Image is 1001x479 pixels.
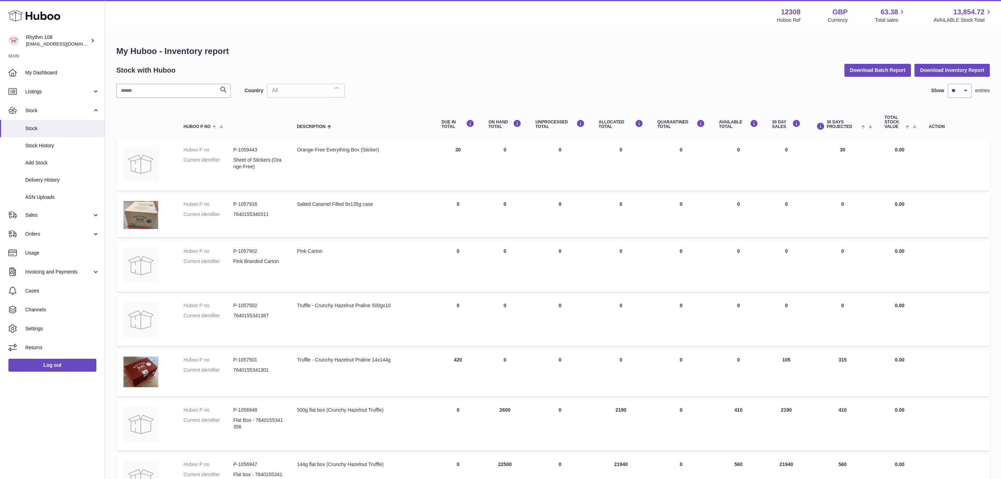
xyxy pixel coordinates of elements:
div: 30 DAY SALES [772,120,801,129]
img: product image [123,248,158,283]
dd: 7640155341387 [233,312,283,319]
dt: Huboo P no [184,201,233,208]
td: 0 [712,350,765,396]
span: Huboo P no [184,124,211,129]
td: 420 [434,350,481,396]
td: 0 [712,241,765,292]
td: 0 [592,140,650,190]
td: 0 [808,295,877,346]
dt: Huboo P no [184,357,233,363]
td: 0 [434,194,481,237]
span: Total stock value [885,115,904,129]
span: 0 [680,201,683,207]
span: 0.00 [895,407,904,413]
span: Add Stock [25,160,100,166]
td: 0 [592,194,650,237]
div: Orange-Free Everything Box (Sticker) [297,147,427,153]
td: 0 [434,400,481,451]
img: orders@rhythm108.com [8,35,19,46]
td: 0 [481,140,528,190]
dt: Current identifier [184,258,233,265]
td: 0 [481,350,528,396]
span: 63.38 [880,7,898,17]
button: Download Inventory Report [914,64,990,76]
img: product image [123,407,158,442]
h2: Stock with Huboo [116,66,176,75]
dd: P-1057902 [233,248,283,255]
td: 105 [765,350,808,396]
dt: Current identifier [184,157,233,170]
dd: P-1056947 [233,461,283,468]
span: 0 [680,147,683,153]
td: 0 [765,241,808,292]
span: Description [297,124,325,129]
span: Returns [25,344,100,351]
td: 0 [481,295,528,346]
div: DUE IN TOTAL [441,120,474,129]
td: 0 [765,295,808,346]
td: 0 [528,400,591,451]
span: 0.00 [895,248,904,254]
span: 0.00 [895,303,904,308]
div: Truffle - Crunchy Hazelnut Praline 14x144g [297,357,427,363]
div: ALLOCATED Total [599,120,643,129]
span: Usage [25,250,100,256]
td: 0 [592,241,650,292]
span: Invoicing and Payments [25,269,92,275]
td: 0 [481,241,528,292]
td: 2190 [592,400,650,451]
div: ON HAND Total [488,120,521,129]
dt: Huboo P no [184,248,233,255]
dd: P-1059443 [233,147,283,153]
span: 0 [680,407,683,413]
span: 0 [680,248,683,254]
td: 0 [528,350,591,396]
span: Channels [25,306,100,313]
div: Truffle - Crunchy Hazelnut Praline 500gx10 [297,302,427,309]
dt: Current identifier [184,367,233,373]
span: 0.00 [895,147,904,153]
td: 0 [592,295,650,346]
dd: Pink Branded Carton [233,258,283,265]
dd: P-1057501 [233,357,283,363]
div: 500g flat box (Crunchy Hazelnut Truffle) [297,407,427,413]
dd: Flat Box - 7640155341356 [233,417,283,430]
span: 30 DAYS PROJECTED [827,120,859,129]
dt: Huboo P no [184,147,233,153]
a: Log out [8,359,96,371]
span: Orders [25,231,92,237]
span: Stock History [25,142,100,149]
span: Cases [25,288,100,294]
span: 0.00 [895,461,904,467]
span: Stock [25,107,92,114]
span: AVAILABLE Stock Total [933,17,993,23]
div: Action [929,124,983,129]
span: [EMAIL_ADDRESS][DOMAIN_NAME] [26,41,103,47]
img: product image [123,302,158,337]
span: Listings [25,88,92,95]
td: 0 [712,140,765,190]
div: Currency [828,17,848,23]
div: Rhythm 108 [26,34,89,47]
label: Country [245,87,263,94]
span: 0 [680,357,683,363]
td: 410 [712,400,765,451]
span: 0 [680,303,683,308]
img: product image [123,201,158,229]
dt: Current identifier [184,312,233,319]
dd: P-1057502 [233,302,283,309]
td: 2600 [481,400,528,451]
dt: Current identifier [184,211,233,218]
h1: My Huboo - Inventory report [116,46,990,57]
dt: Current identifier [184,417,233,430]
span: 0.00 [895,201,904,207]
span: entries [975,87,990,94]
td: 0 [592,350,650,396]
strong: GBP [832,7,848,17]
td: 0 [808,194,877,237]
span: Stock [25,125,100,132]
td: 410 [808,400,877,451]
td: 0 [765,194,808,237]
td: 0 [528,140,591,190]
div: QUARANTINED Total [657,120,705,129]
